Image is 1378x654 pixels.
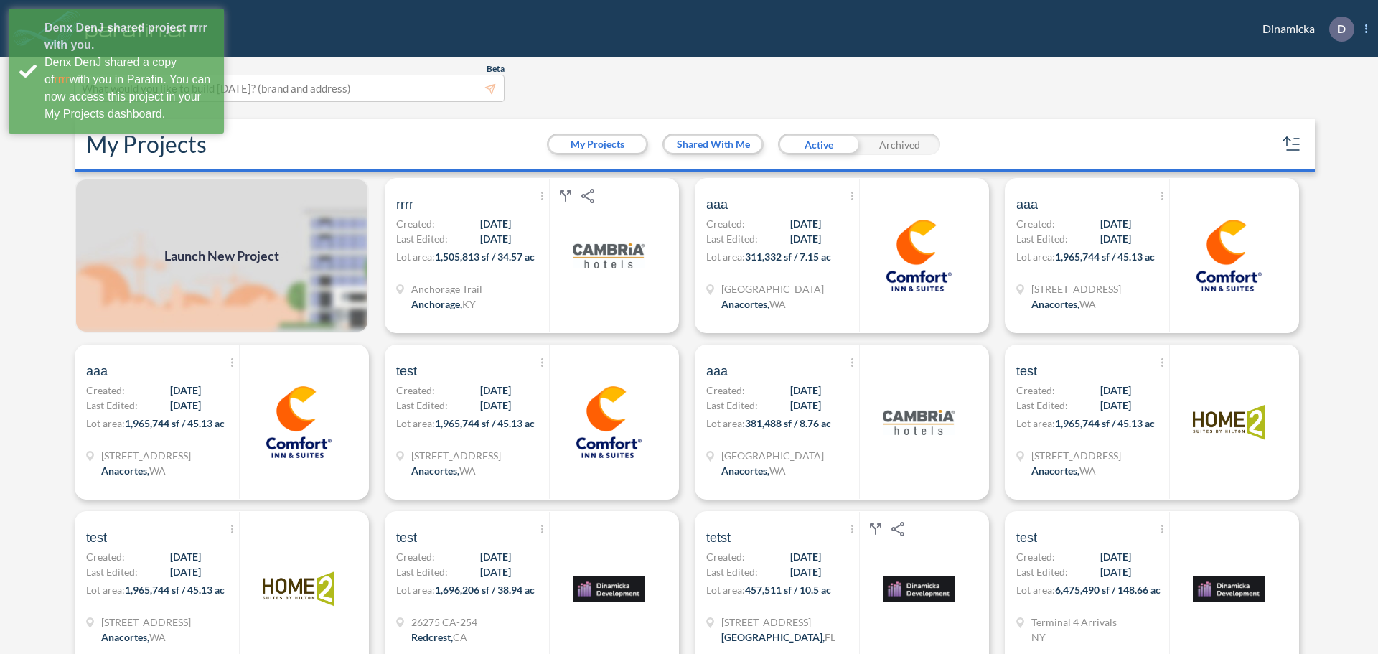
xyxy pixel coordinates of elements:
[1031,615,1117,630] span: Terminal 4 Arrivals
[883,553,955,625] img: logo
[170,398,201,413] span: [DATE]
[411,298,462,310] span: Anchorage ,
[396,231,448,246] span: Last Edited:
[721,296,786,312] div: Anacortes, WA
[549,136,646,153] button: My Projects
[86,417,125,429] span: Lot area:
[1280,133,1303,156] button: sort
[745,584,831,596] span: 457,511 sf / 10.5 ac
[480,398,511,413] span: [DATE]
[396,363,417,380] span: test
[706,363,728,380] span: aaa
[1016,564,1068,579] span: Last Edited:
[769,464,786,477] span: WA
[86,398,138,413] span: Last Edited:
[75,178,369,333] a: Launch New Project
[170,383,201,398] span: [DATE]
[164,246,279,266] span: Launch New Project
[396,549,435,564] span: Created:
[1016,549,1055,564] span: Created:
[101,631,149,643] span: Anacortes ,
[411,296,476,312] div: Anchorage, KY
[411,464,459,477] span: Anacortes ,
[825,631,835,643] span: FL
[411,630,467,645] div: Redcrest, CA
[1100,398,1131,413] span: [DATE]
[411,463,476,478] div: Anacortes, WA
[1100,549,1131,564] span: [DATE]
[790,216,821,231] span: [DATE]
[101,464,149,477] span: Anacortes ,
[1337,22,1346,35] p: D
[883,220,955,291] img: logo
[1055,417,1155,429] span: 1,965,744 sf / 45.13 ac
[1193,386,1265,458] img: logo
[86,564,138,579] span: Last Edited:
[411,281,482,296] span: Anchorage Trail
[706,251,745,263] span: Lot area:
[573,553,645,625] img: logo
[1079,298,1096,310] span: WA
[44,19,213,54] div: Denx DenJ shared project rrrr with you.
[721,631,825,643] span: [GEOGRAPHIC_DATA] ,
[86,363,108,380] span: aaa
[101,448,191,463] span: 5614 Ferry Terminal Rd
[1079,464,1096,477] span: WA
[396,398,448,413] span: Last Edited:
[1193,553,1265,625] img: logo
[706,529,731,546] span: tetst
[396,564,448,579] span: Last Edited:
[1016,363,1037,380] span: test
[745,251,831,263] span: 311,332 sf / 7.15 ac
[706,549,745,564] span: Created:
[86,584,125,596] span: Lot area:
[721,464,769,477] span: Anacortes ,
[480,216,511,231] span: [DATE]
[86,383,125,398] span: Created:
[1100,216,1131,231] span: [DATE]
[1016,231,1068,246] span: Last Edited:
[769,298,786,310] span: WA
[480,383,511,398] span: [DATE]
[573,386,645,458] img: logo
[396,529,417,546] span: test
[1016,584,1055,596] span: Lot area:
[883,386,955,458] img: logo
[453,631,467,643] span: CA
[263,386,334,458] img: logo
[721,298,769,310] span: Anacortes ,
[790,398,821,413] span: [DATE]
[44,54,213,123] div: Denx DenJ shared a copy of with you in Parafin. You can now access this project in your My Projec...
[721,463,786,478] div: Anacortes, WA
[263,553,334,625] img: logo
[721,448,824,463] span: Anacortes Ferry Terminal
[480,231,511,246] span: [DATE]
[125,584,225,596] span: 1,965,744 sf / 45.13 ac
[125,417,225,429] span: 1,965,744 sf / 45.13 ac
[101,463,166,478] div: Anacortes, WA
[170,564,201,579] span: [DATE]
[101,615,191,630] span: 5614 Ferry Terminal Rd
[411,631,453,643] span: Redcrest ,
[706,564,758,579] span: Last Edited:
[1055,584,1161,596] span: 6,475,490 sf / 148.66 ac
[1016,417,1055,429] span: Lot area:
[75,178,369,333] img: add
[480,564,511,579] span: [DATE]
[1031,298,1079,310] span: Anacortes ,
[396,417,435,429] span: Lot area:
[86,549,125,564] span: Created:
[721,615,835,630] span: 4401 Floridian Way
[1193,220,1265,291] img: logo
[665,136,761,153] button: Shared With Me
[1031,463,1096,478] div: Anacortes, WA
[1055,251,1155,263] span: 1,965,744 sf / 45.13 ac
[790,549,821,564] span: [DATE]
[790,564,821,579] span: [DATE]
[1016,196,1038,213] span: aaa
[170,549,201,564] span: [DATE]
[149,631,166,643] span: WA
[706,398,758,413] span: Last Edited:
[1016,216,1055,231] span: Created:
[573,220,645,291] img: logo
